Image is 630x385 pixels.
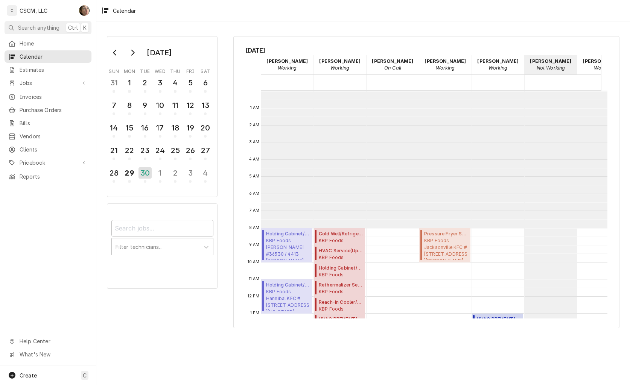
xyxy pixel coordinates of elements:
[319,271,363,277] span: KBP Foods Interquest Taco Bell # 37416 / [STREET_ADDRESS][US_STATE][US_STATE]
[247,225,262,231] span: 8 AM
[246,45,607,55] span: [DATE]
[577,55,630,74] div: Todd Combs - Working
[5,130,91,142] a: Vendors
[488,65,507,71] em: Working
[266,237,310,260] span: KBP Foods [PERSON_NAME] #36530 / 4413 [PERSON_NAME], [GEOGRAPHIC_DATA][US_STATE]
[20,66,88,74] span: Estimates
[169,77,181,88] div: 4
[524,55,577,74] div: Sam Smith - Not Working
[108,145,120,156] div: 21
[314,228,365,246] div: [Service] Cold Well/Refrigerated Prep table/Cold Line KBP Foods Source Center Taco Bell # 37413 /...
[314,262,365,280] div: Holding Cabinet/Warmer Service(Upcoming)KBP FoodsInterquest Taco Bell # 37416 / [STREET_ADDRESS][...
[20,146,88,153] span: Clients
[123,77,135,88] div: 1
[111,220,213,236] input: Search jobs...
[169,167,181,179] div: 2
[5,117,91,129] a: Bills
[139,100,151,111] div: 9
[20,119,88,127] span: Bills
[107,66,122,75] th: Sunday
[199,100,211,111] div: 13
[20,7,47,15] div: CSCM, LLC
[154,167,166,179] div: 1
[314,314,365,331] div: HVAC PREVENTATIVE MAINTENANCE(Upcoming)KBP FoodsInterquest Taco Bell # 37416 / [STREET_ADDRESS][U...
[424,230,468,237] span: Pressure Fryer Service ( Upcoming )
[594,65,613,71] em: Working
[247,156,262,162] span: 4 AM
[79,5,90,16] div: Serra Heyen's Avatar
[5,104,91,116] a: Purchase Orders
[184,77,196,88] div: 5
[261,279,313,314] div: [Service] Holding Cabinet/Warmer Service KBP Foods Hannibal KFC #5782 / 229 Highway 61, Hannibal,...
[154,77,166,88] div: 3
[319,316,363,323] span: HVAC PREVENTATIVE MAINTENANCE ( Upcoming )
[248,310,262,316] span: 1 PM
[123,145,135,156] div: 22
[20,106,88,114] span: Purchase Orders
[169,145,181,156] div: 25
[5,348,91,361] a: Go to What's New
[5,77,91,89] a: Go to Jobs
[20,159,76,167] span: Pricebook
[5,91,91,103] a: Invoices
[111,213,213,263] div: Calendar Filters
[152,66,167,75] th: Wednesday
[20,132,88,140] span: Vendors
[183,66,198,75] th: Friday
[477,316,521,323] span: HVAC PREVENTATIVE MAINTENANCE ( Upcoming )
[319,299,363,306] span: Reach-in Cooler/Freezer Service ( Upcoming )
[139,145,151,156] div: 23
[123,167,135,179] div: 29
[319,58,361,64] strong: [PERSON_NAME]
[366,55,419,74] div: James Bain - On Call
[313,55,366,74] div: Izaia Bain - Working
[108,167,120,179] div: 28
[122,66,137,75] th: Monday
[184,145,196,156] div: 26
[198,66,213,75] th: Saturday
[199,145,211,156] div: 27
[248,105,262,111] span: 1 AM
[20,337,87,345] span: Help Center
[314,279,365,297] div: Rethermalizer Service(Upcoming)KBP FoodsInterquest Taco Bell # 37416 / [STREET_ADDRESS][US_STATE]...
[319,265,363,271] span: Holding Cabinet/Warmer Service ( Upcoming )
[319,288,363,294] span: KBP Foods Interquest Taco Bell # 37416 / [STREET_ADDRESS][US_STATE][US_STATE]
[266,58,308,64] strong: [PERSON_NAME]
[583,58,624,64] strong: [PERSON_NAME]
[247,139,262,145] span: 3 AM
[266,282,310,288] span: Holding Cabinet/Warmer Service ( Upcoming )
[20,372,37,379] span: Create
[233,36,619,328] div: Calendar Calendar
[20,79,76,87] span: Jobs
[79,5,90,16] div: SH
[7,5,17,16] div: C
[314,228,365,246] div: Cold Well/Refrigerated Prep table/Cold Line(Upcoming)KBP FoodsSource Center Taco Bell # 37413 / [...
[330,65,349,71] em: Working
[261,279,313,314] div: Holding Cabinet/Warmer Service(Upcoming)KBP FoodsHannibal KFC #[STREET_ADDRESS][US_STATE]
[537,65,565,71] em: Not Working
[5,156,91,169] a: Go to Pricebook
[5,21,91,34] button: Search anythingCtrlK
[436,65,455,71] em: Working
[314,279,365,297] div: [Service] Rethermalizer Service KBP Foods Interquest Taco Bell # 37416 / 1208 Interquest Pkwy, Co...
[199,77,211,88] div: 6
[261,55,313,74] div: Chris Lynch - Working
[314,245,365,262] div: HVAC Service(Upcoming)KBP FoodsSource Center Taco Bell # 37413 / [STREET_ADDRESS][US_STATE][US_ST...
[314,262,365,280] div: [Service] Holding Cabinet/Warmer Service KBP Foods Interquest Taco Bell # 37416 / 1208 Interquest...
[5,143,91,156] a: Clients
[184,100,196,111] div: 12
[154,122,166,133] div: 17
[18,24,59,32] span: Search anything
[169,122,181,133] div: 18
[139,77,151,88] div: 2
[5,335,91,347] a: Go to Help Center
[247,191,262,197] span: 6 AM
[184,167,196,179] div: 3
[372,58,413,64] strong: [PERSON_NAME]
[5,170,91,183] a: Reports
[20,173,88,180] span: Reports
[477,58,519,64] strong: [PERSON_NAME]
[278,65,297,71] em: Working
[20,350,87,358] span: What's New
[419,228,471,262] div: [Service] Pressure Fryer Service KBP Foods Jacksonville KFC #5835 / 244 W. Morton Ave, Jacksonvil...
